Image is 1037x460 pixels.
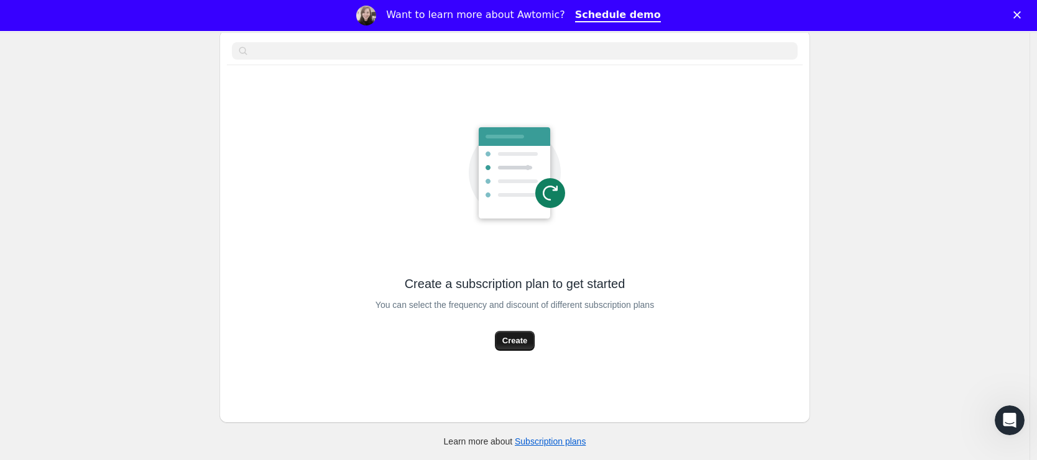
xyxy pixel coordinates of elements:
span: Create [502,335,527,347]
span: You can select the frequency and discount of different subscription plans [376,296,654,313]
iframe: Intercom live chat [995,405,1025,435]
img: Profile image for Emily [356,6,376,25]
button: Create [495,331,535,351]
div: Close [1013,11,1026,19]
a: Schedule demo [575,9,661,22]
span: Create a subscription plan to get started [405,275,625,292]
a: Subscription plans [515,436,586,446]
p: Learn more about [444,435,586,448]
div: Want to learn more about Awtomic? [386,9,565,21]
